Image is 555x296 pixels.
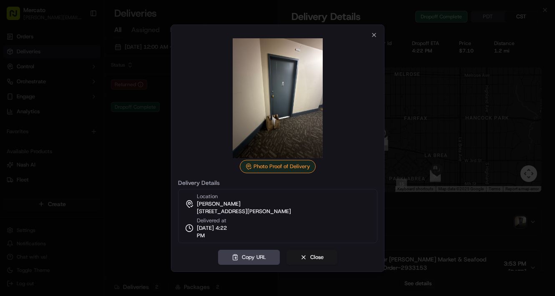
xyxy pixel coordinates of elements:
[17,174,64,182] span: Knowledge Base
[218,38,338,158] img: photo_proof_of_delivery image
[218,250,280,265] button: Copy URL
[240,160,316,173] div: Photo Proof of Delivery
[70,175,77,182] div: 💻
[83,194,101,201] span: Pylon
[197,208,291,215] span: [STREET_ADDRESS][PERSON_NAME]
[178,180,377,186] label: Delivery Details
[22,107,150,116] input: Got a question? Start typing here...
[8,133,23,148] img: 1736555255976-a54dd68f-1ca7-489b-9aae-adbdc363a1c4
[197,200,241,208] span: [PERSON_NAME]
[197,224,235,239] span: [DATE] 4:22 PM
[142,135,152,145] button: Start new chat
[28,133,137,141] div: Start new chat
[286,250,337,265] button: Close
[5,171,67,186] a: 📗Knowledge Base
[197,193,218,200] span: Location
[8,87,152,100] p: Welcome 👋
[67,171,137,186] a: 💻API Documentation
[197,217,235,224] span: Delivered at
[8,175,15,182] div: 📗
[8,62,25,78] img: Nash
[59,194,101,201] a: Powered byPylon
[28,141,105,148] div: We're available if you need us!
[79,174,134,182] span: API Documentation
